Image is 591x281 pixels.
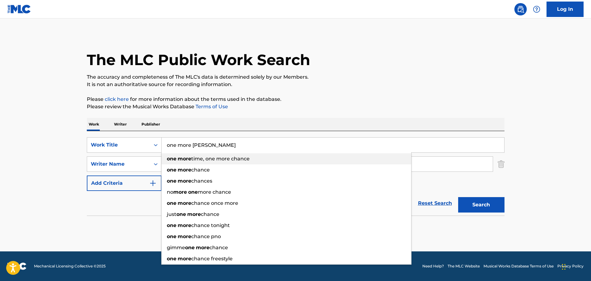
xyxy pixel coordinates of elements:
span: chance freestyle [191,256,233,262]
span: time, one more chance [191,156,250,162]
p: Writer [112,118,129,131]
span: just [167,211,176,217]
p: Publisher [140,118,162,131]
a: Public Search [514,3,527,15]
a: Log In [547,2,584,17]
img: Delete Criterion [498,156,504,172]
span: chances [191,178,212,184]
span: chance once more [191,200,238,206]
button: Add Criteria [87,176,162,191]
img: logo [7,262,27,270]
p: Work [87,118,101,131]
strong: more [178,256,191,262]
strong: more [178,156,191,162]
a: Reset Search [415,196,455,210]
img: MLC Logo [7,5,31,14]
strong: more [187,211,201,217]
strong: more [178,200,191,206]
button: Search [458,197,504,213]
strong: more [178,233,191,239]
p: Please for more information about the terms used in the database. [87,96,504,103]
h1: The MLC Public Work Search [87,51,310,69]
span: no [167,189,173,195]
strong: more [178,178,191,184]
strong: one [185,245,195,250]
img: 9d2ae6d4665cec9f34b9.svg [149,180,157,187]
a: Terms of Use [194,104,228,110]
strong: one [167,156,176,162]
strong: one [167,178,176,184]
a: The MLC Website [448,263,480,269]
span: Mechanical Licensing Collective © 2025 [34,263,106,269]
strong: more [173,189,187,195]
strong: one [167,256,176,262]
iframe: Chat Widget [560,251,591,281]
p: The accuracy and completeness of The MLC's data is determined solely by our Members. [87,73,504,81]
strong: one [167,167,176,173]
div: Writer Name [91,160,146,168]
span: chance [191,167,210,173]
div: Help [530,3,543,15]
div: Drag [562,258,566,276]
p: It is not an authoritative source for recording information. [87,81,504,88]
span: chance pno [191,233,221,239]
p: Please review the Musical Works Database [87,103,504,110]
a: Privacy Policy [557,263,584,269]
span: chance [209,245,228,250]
strong: one [167,222,176,228]
strong: more [196,245,209,250]
span: more chance [198,189,231,195]
div: Work Title [91,141,146,149]
a: click here [105,96,129,102]
img: help [533,6,540,13]
strong: one [188,189,198,195]
form: Search Form [87,137,504,216]
span: chance tonight [191,222,230,228]
strong: more [178,222,191,228]
span: gimme [167,245,185,250]
a: Need Help? [422,263,444,269]
img: search [517,6,524,13]
strong: one [167,233,176,239]
strong: more [178,167,191,173]
strong: one [167,200,176,206]
a: Musical Works Database Terms of Use [483,263,554,269]
strong: one [176,211,186,217]
span: chance [201,211,219,217]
